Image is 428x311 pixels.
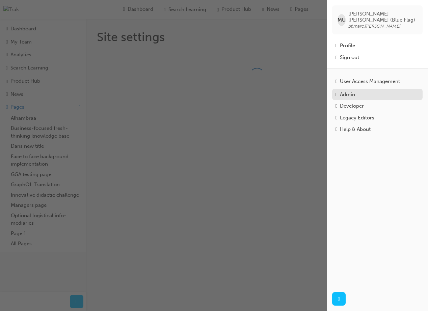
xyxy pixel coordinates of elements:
[332,112,423,124] a: Legacy Editors
[332,123,423,135] a: Help & About
[332,76,423,87] a: User Access Management
[336,54,337,60] span: exit-icon
[340,78,400,85] div: User Access Management
[340,54,359,61] div: Sign out
[336,91,337,97] span: keys-icon
[348,23,401,29] span: bf.marc.[PERSON_NAME]
[340,91,355,98] div: Admin
[332,40,423,52] a: Profile
[332,100,423,112] a: Developer
[340,42,355,50] div: Profile
[332,52,423,63] button: Sign out
[340,102,364,110] div: Developer
[332,89,423,101] a: Admin
[340,125,371,133] div: Help & About
[336,126,337,132] span: info-icon
[338,295,340,303] span: next-icon
[336,78,337,84] span: usergroup-icon
[338,16,346,24] span: MU
[336,43,337,49] span: man-icon
[340,114,374,122] div: Legacy Editors
[336,103,337,109] span: robot-icon
[348,11,417,23] span: [PERSON_NAME] [PERSON_NAME] (Blue Flag)
[336,115,337,121] span: notepad-icon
